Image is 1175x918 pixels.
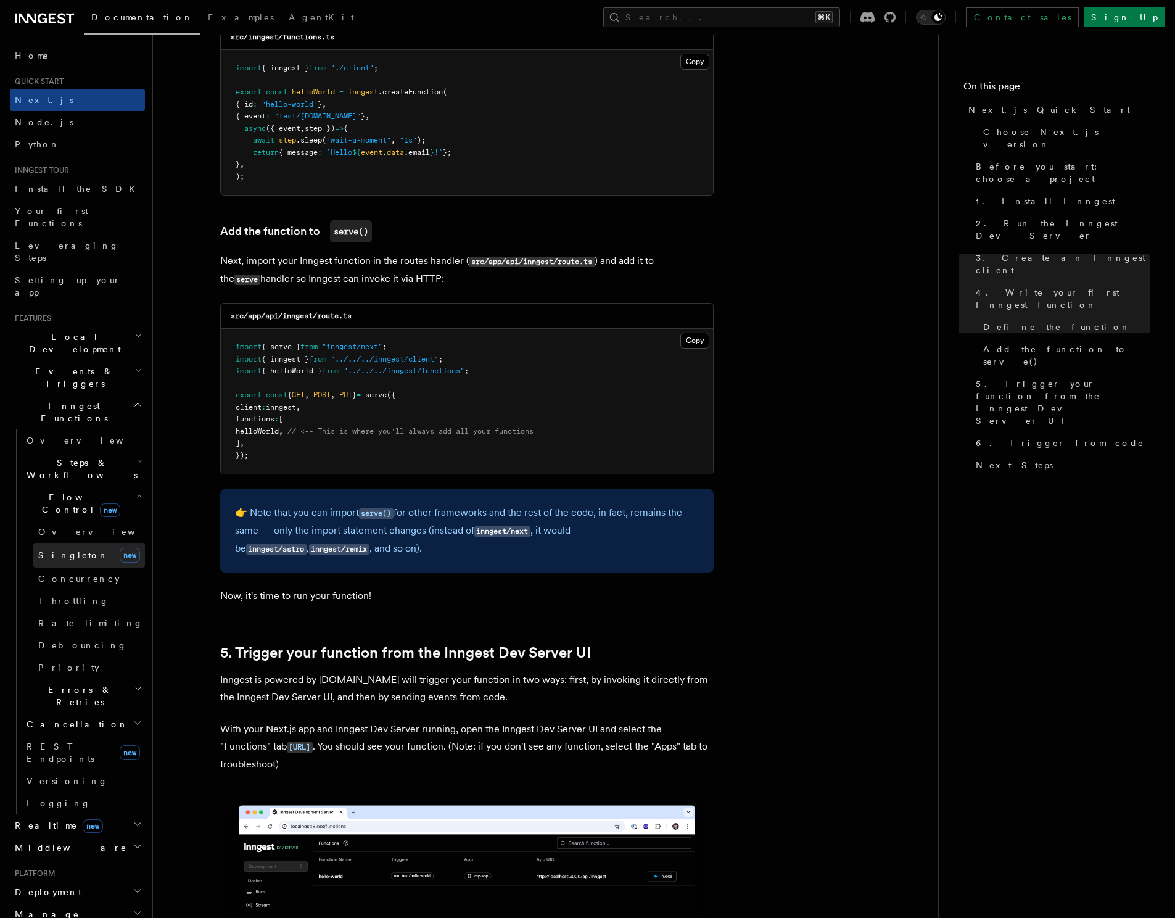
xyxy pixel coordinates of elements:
[330,220,372,242] code: serve()
[236,64,262,72] span: import
[983,126,1150,151] span: Choose Next.js version
[287,740,313,752] a: [URL]
[274,415,279,423] span: :
[10,89,145,111] a: Next.js
[978,121,1150,155] a: Choose Next.js version
[236,439,240,447] span: ]
[443,88,447,96] span: (
[983,321,1131,333] span: Define the function
[220,252,714,288] p: Next, import your Inngest function in the routes handler ( ) and add it to the handler so Inngest...
[10,841,127,854] span: Middleware
[318,100,322,109] span: }
[83,819,103,833] span: new
[266,403,296,411] span: inngest
[352,391,357,399] span: }
[322,342,382,351] span: "inngest/next"
[10,178,145,200] a: Install the SDK
[220,671,714,706] p: Inngest is powered by [DOMAIN_NAME] will trigger your function in two ways: first, by invoking it...
[100,503,120,517] span: new
[971,281,1150,316] a: 4. Write your first Inngest function
[10,326,145,360] button: Local Development
[27,798,91,808] span: Logging
[289,12,354,22] span: AgentKit
[38,527,165,537] span: Overview
[978,316,1150,338] a: Define the function
[279,148,318,157] span: { message
[313,391,331,399] span: POST
[10,819,103,832] span: Realtime
[15,49,49,62] span: Home
[322,366,339,375] span: from
[361,112,365,120] span: }
[361,148,382,157] span: event
[22,684,134,708] span: Errors & Retries
[443,148,451,157] span: };
[38,596,109,606] span: Throttling
[971,155,1150,190] a: Before you start: choose a project
[387,391,395,399] span: ({
[22,792,145,814] a: Logging
[235,504,699,558] p: 👉 Note that you can import for other frameworks and the rest of the code, in fact, remains the sa...
[231,33,334,41] code: src/inngest/functions.ts
[352,148,361,157] span: ${
[38,640,127,650] span: Debouncing
[262,342,300,351] span: { serve }
[262,100,318,109] span: "hello-world"
[253,148,279,157] span: return
[322,136,326,144] span: (
[976,195,1115,207] span: 1. Install Inngest
[262,355,309,363] span: { inngest }
[274,112,361,120] span: "test/[DOMAIN_NAME]"
[404,148,430,157] span: .email
[983,343,1150,368] span: Add the function to serve()
[33,568,145,590] a: Concurrency
[971,454,1150,476] a: Next Steps
[963,79,1150,99] h4: On this page
[33,543,145,568] a: Singletonnew
[287,427,534,436] span: // <-- This is where you'll always add all your functions
[474,526,530,537] code: inngest/next
[220,220,372,242] a: Add the function toserve()
[10,886,81,898] span: Deployment
[305,124,335,133] span: step })
[378,88,443,96] span: .createFunction
[33,612,145,634] a: Rate limiting
[253,100,257,109] span: :
[236,100,253,109] span: { id
[22,452,145,486] button: Steps & Workflows
[439,355,443,363] span: ;
[10,200,145,234] a: Your first Functions
[266,391,287,399] span: const
[10,365,134,390] span: Events & Triggers
[236,427,279,436] span: helloWorld
[296,136,322,144] span: .sleep
[357,391,361,399] span: =
[120,745,140,760] span: new
[236,88,262,96] span: export
[365,391,387,399] span: serve
[236,342,262,351] span: import
[10,165,69,175] span: Inngest tour
[300,124,305,133] span: ,
[208,12,274,22] span: Examples
[38,618,143,628] span: Rate limiting
[10,400,133,424] span: Inngest Functions
[33,656,145,679] a: Priority
[10,814,145,837] button: Realtimenew
[266,124,300,133] span: ({ event
[262,366,322,375] span: { helloWorld }
[22,521,145,679] div: Flow Controlnew
[236,112,266,120] span: { event
[10,360,145,395] button: Events & Triggers
[10,429,145,814] div: Inngest Functions
[27,776,108,786] span: Versioning
[287,742,313,753] code: [URL]
[38,574,120,584] span: Concurrency
[344,124,348,133] span: {
[976,252,1150,276] span: 3. Create an Inngest client
[10,111,145,133] a: Node.js
[430,148,434,157] span: }
[382,148,387,157] span: .
[971,212,1150,247] a: 2. Run the Inngest Dev Server
[322,100,326,109] span: ,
